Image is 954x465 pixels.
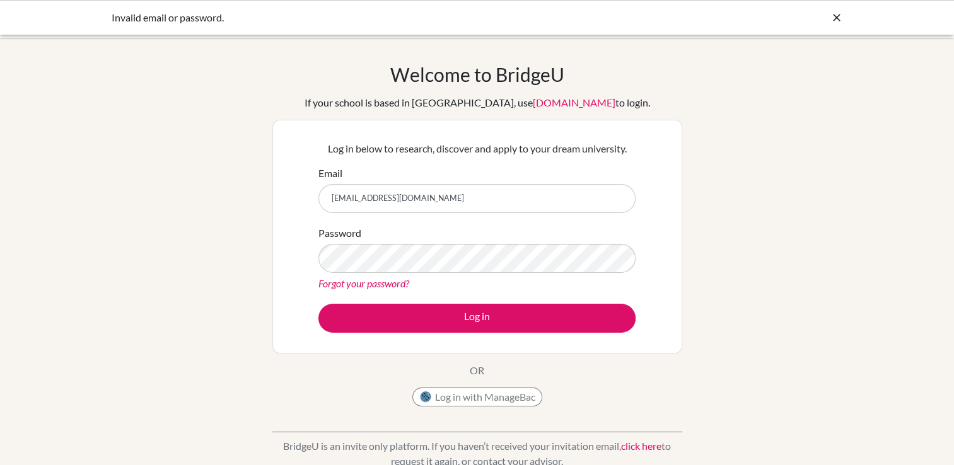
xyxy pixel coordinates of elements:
div: Invalid email or password. [112,10,654,25]
a: click here [621,440,661,452]
p: Log in below to research, discover and apply to your dream university. [318,141,636,156]
a: [DOMAIN_NAME] [533,96,615,108]
h1: Welcome to BridgeU [390,63,564,86]
label: Password [318,226,361,241]
button: Log in [318,304,636,333]
button: Log in with ManageBac [412,387,542,406]
p: OR [470,363,484,378]
div: If your school is based in [GEOGRAPHIC_DATA], use to login. [305,95,650,110]
a: Forgot your password? [318,277,409,289]
label: Email [318,166,342,181]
